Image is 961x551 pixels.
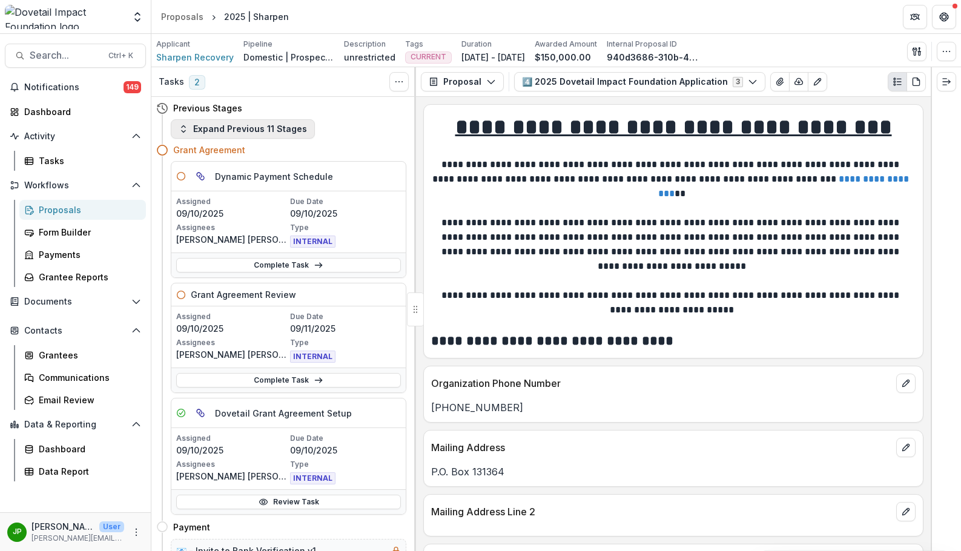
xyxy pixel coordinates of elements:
p: Due Date [290,196,401,207]
p: 09/10/2025 [176,207,288,220]
p: Assigned [176,311,288,322]
a: Complete Task [176,373,401,388]
img: Dovetail Impact Foundation logo [5,5,124,29]
button: PDF view [907,72,926,91]
p: 940d3686-310b-4899-b040-df7c8d9e36be [607,51,698,64]
span: Data & Reporting [24,420,127,430]
div: Dashboard [39,443,136,455]
p: Type [290,337,401,348]
span: Workflows [24,180,127,191]
a: Tasks [19,151,146,171]
button: 4️⃣ 2025 Dovetail Impact Foundation Application3 [514,72,765,91]
h5: Dynamic Payment Schedule [215,170,333,183]
a: Complete Task [176,258,401,272]
span: Search... [30,50,101,61]
p: Type [290,459,401,470]
button: Toggle View Cancelled Tasks [389,72,409,91]
button: View dependent tasks [191,167,210,186]
a: Dashboard [5,102,146,122]
p: Description [344,39,386,50]
div: Communications [39,371,136,384]
p: Type [290,222,401,233]
a: Sharpen Recovery [156,51,234,64]
button: Search... [5,44,146,68]
button: View dependent tasks [191,403,210,423]
p: Domestic | Prospects Pipeline [243,51,334,64]
button: Get Help [932,5,956,29]
a: Dashboard [19,439,146,459]
a: Email Review [19,390,146,410]
p: [PERSON_NAME] [31,520,94,533]
a: Proposals [156,8,208,25]
p: 09/10/2025 [290,444,401,457]
p: Tags [405,39,423,50]
span: Notifications [24,82,124,93]
button: Open Workflows [5,176,146,195]
span: INTERNAL [290,472,335,484]
button: Open Data & Reporting [5,415,146,434]
a: Review Task [176,495,401,509]
button: Proposal [421,72,504,91]
span: INTERNAL [290,236,335,248]
div: Payments [39,248,136,261]
button: Partners [903,5,927,29]
button: Plaintext view [888,72,907,91]
p: [PERSON_NAME] [PERSON_NAME] [176,348,288,361]
a: Grantee Reports [19,267,146,287]
p: P.O. Box 131364 [431,464,916,479]
div: Form Builder [39,226,136,239]
p: 09/10/2025 [176,322,288,335]
p: Assignees [176,222,288,233]
p: Assigned [176,196,288,207]
p: Mailing Address [431,440,891,455]
p: [PERSON_NAME][EMAIL_ADDRESS][DOMAIN_NAME] [31,533,124,544]
div: 2025 | Sharpen [224,10,289,23]
a: Data Report [19,461,146,481]
p: 09/10/2025 [176,444,288,457]
div: Grantee Reports [39,271,136,283]
p: [PERSON_NAME] [PERSON_NAME] [176,470,288,483]
button: Edit as form [808,72,827,91]
span: Contacts [24,326,127,336]
div: Proposals [39,203,136,216]
button: More [129,525,144,539]
div: Data Report [39,465,136,478]
button: Expand Previous 11 Stages [171,119,315,139]
h5: Grant Agreement Review [191,288,296,301]
p: Assignees [176,459,288,470]
a: Grantees [19,345,146,365]
nav: breadcrumb [156,8,294,25]
p: User [99,521,124,532]
p: [DATE] - [DATE] [461,51,525,64]
p: Due Date [290,311,401,322]
div: Tasks [39,154,136,167]
a: Form Builder [19,222,146,242]
p: Mailing Address Line 2 [431,504,891,519]
p: unrestricted [344,51,395,64]
p: 09/11/2025 [290,322,401,335]
div: Proposals [161,10,203,23]
button: Notifications149 [5,78,146,97]
span: 2 [189,75,205,90]
div: Grantees [39,349,136,361]
div: Email Review [39,394,136,406]
p: Pipeline [243,39,272,50]
p: Organization Phone Number [431,376,891,391]
p: 09/10/2025 [290,207,401,220]
button: Open Documents [5,292,146,311]
div: Ctrl + K [106,49,136,62]
span: CURRENT [411,53,446,61]
span: INTERNAL [290,351,335,363]
button: edit [896,438,916,457]
button: Open Activity [5,127,146,146]
p: $150,000.00 [535,51,591,64]
a: Payments [19,245,146,265]
span: Documents [24,297,127,307]
a: Communications [19,368,146,388]
p: Awarded Amount [535,39,597,50]
h4: Payment [173,521,210,533]
a: Proposals [19,200,146,220]
span: Activity [24,131,127,142]
p: Applicant [156,39,190,50]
